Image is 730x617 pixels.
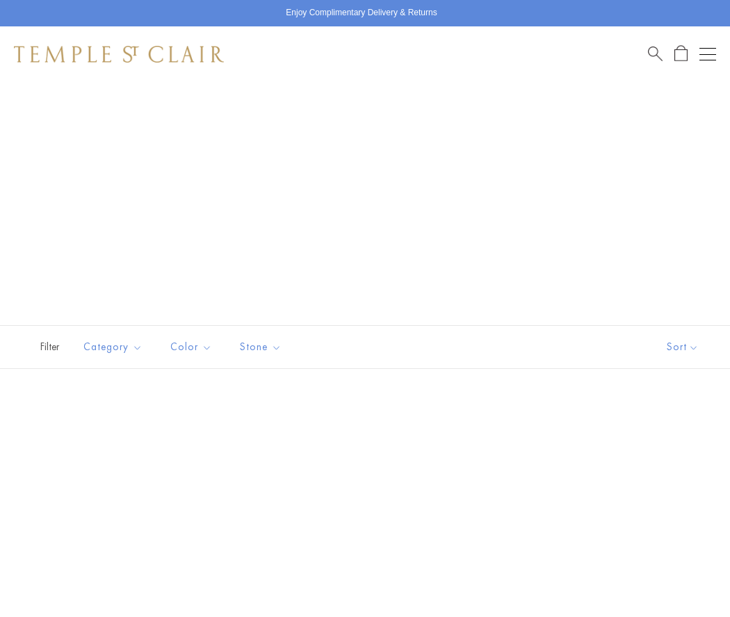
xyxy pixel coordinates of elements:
img: Temple St. Clair [14,46,224,63]
button: Color [160,331,222,363]
p: Enjoy Complimentary Delivery & Returns [286,6,437,20]
button: Category [73,331,153,363]
button: Show sort by [635,326,730,368]
button: Open navigation [699,46,716,63]
button: Stone [229,331,292,363]
a: Open Shopping Bag [674,45,688,63]
span: Category [76,338,153,356]
span: Color [163,338,222,356]
a: Search [648,45,663,63]
span: Stone [233,338,292,356]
